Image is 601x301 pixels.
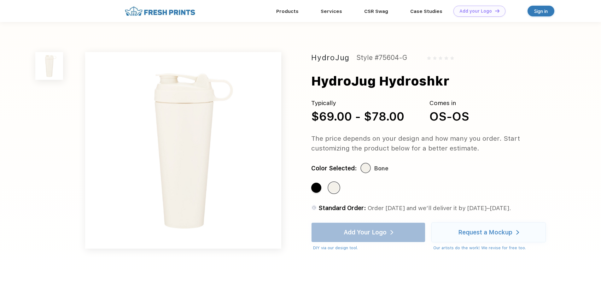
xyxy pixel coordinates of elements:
div: Bone [329,183,339,193]
img: DT [495,9,499,13]
img: func=resize&h=100 [35,52,63,80]
div: Color Selected: [311,163,357,173]
img: fo%20logo%202.webp [123,6,197,17]
div: Request a Mockup [458,229,512,236]
div: Our artists do the work! We revise for free too. [433,245,546,251]
div: Black [311,183,321,193]
img: gray_star.svg [444,56,448,60]
div: OS-OS [429,108,469,126]
div: $69.00 - $78.00 [311,108,404,126]
div: The price depends on your design and how many you order. Start customizing the product below for ... [311,133,557,153]
a: Sign in [528,6,554,16]
img: white arrow [516,230,519,235]
a: Products [276,9,299,14]
div: DIY via our design tool. [313,245,425,251]
div: HydroJug Hydroshkr [311,72,449,91]
span: Order [DATE] and we’ll deliver it by [DATE]–[DATE]. [368,204,511,212]
div: Sign in [534,8,548,15]
div: Add your Logo [459,9,492,14]
div: HydroJug [311,52,350,63]
img: func=resize&h=640 [85,52,281,248]
span: Standard Order: [318,204,366,212]
img: gray_star.svg [450,56,454,60]
div: Style #75604-G [356,52,407,63]
div: Typically [311,99,404,108]
div: Comes in [429,99,469,108]
img: gray_star.svg [433,56,437,60]
img: standard order [311,205,317,210]
img: gray_star.svg [439,56,442,60]
div: Bone [374,163,388,173]
img: gray_star.svg [427,56,431,60]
